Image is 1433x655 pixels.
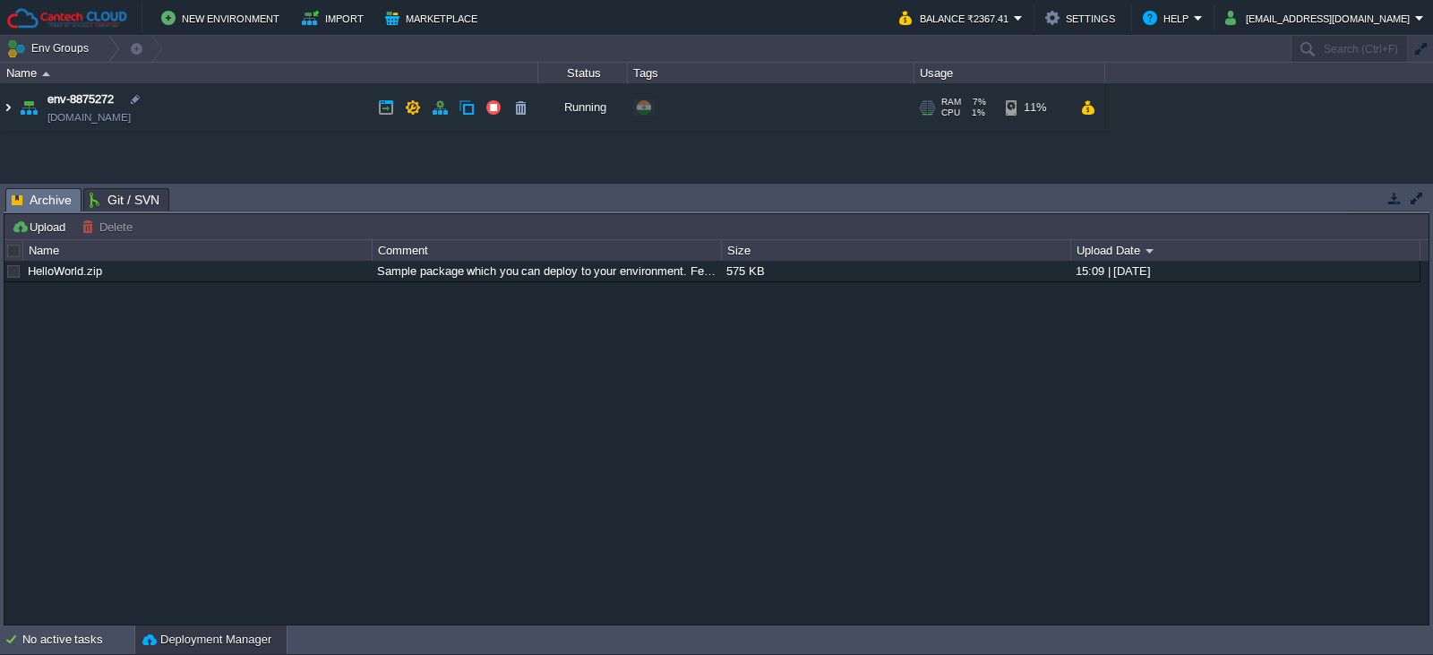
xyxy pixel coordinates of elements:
[1,83,15,132] img: AMDAwAAAACH5BAEAAAAALAAAAAABAAEAAAICRAEAOw==
[723,240,1070,261] div: Size
[722,261,1069,281] div: 575 KB
[82,219,138,235] button: Delete
[2,63,537,83] div: Name
[941,108,960,118] span: CPU
[539,63,627,83] div: Status
[629,63,914,83] div: Tags
[373,261,720,281] div: Sample package which you can deploy to your environment. Feel free to delete and upload a package...
[385,7,483,29] button: Marketplace
[47,90,114,108] a: env-8875272
[24,240,372,261] div: Name
[1045,7,1120,29] button: Settings
[28,264,102,278] a: HelloWorld.zip
[967,108,985,118] span: 1%
[6,7,128,30] img: Cantech Cloud
[1006,83,1064,132] div: 11%
[302,7,369,29] button: Import
[12,189,72,211] span: Archive
[22,625,134,654] div: No active tasks
[12,219,71,235] button: Upload
[1143,7,1194,29] button: Help
[1072,240,1420,261] div: Upload Date
[373,240,721,261] div: Comment
[899,7,1014,29] button: Balance ₹2367.41
[142,631,271,649] button: Deployment Manager
[42,72,50,76] img: AMDAwAAAACH5BAEAAAAALAAAAAABAAEAAAICRAEAOw==
[16,83,41,132] img: AMDAwAAAACH5BAEAAAAALAAAAAABAAEAAAICRAEAOw==
[90,189,159,211] span: Git / SVN
[538,83,628,132] div: Running
[941,97,961,108] span: RAM
[161,7,285,29] button: New Environment
[915,63,1104,83] div: Usage
[6,36,95,61] button: Env Groups
[47,108,131,126] a: [DOMAIN_NAME]
[1071,261,1419,281] div: 15:09 | [DATE]
[968,97,986,108] span: 7%
[1225,7,1415,29] button: [EMAIL_ADDRESS][DOMAIN_NAME]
